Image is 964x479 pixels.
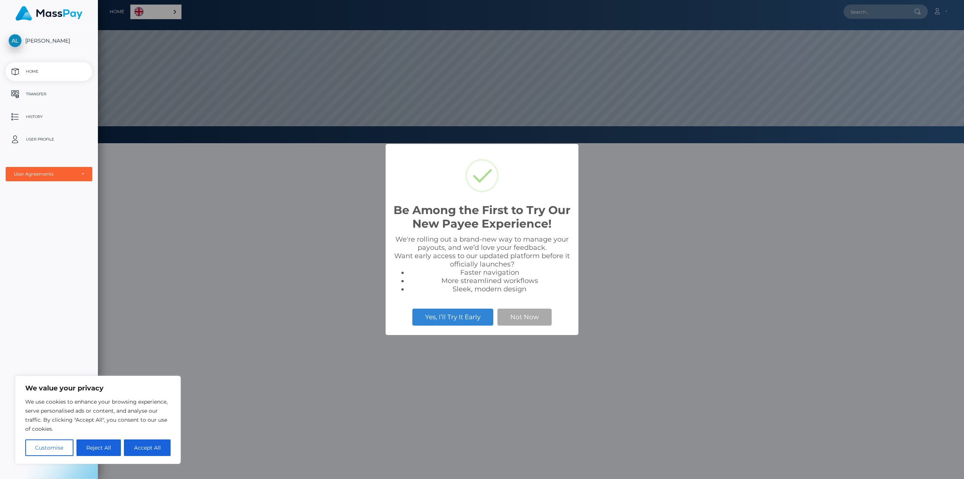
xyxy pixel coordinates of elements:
li: Sleek, modern design [408,285,571,293]
div: We value your privacy [15,376,181,464]
p: History [9,111,89,122]
button: Customise [25,439,73,456]
div: User Agreements [14,171,76,177]
li: More streamlined workflows [408,277,571,285]
p: Transfer [9,89,89,100]
p: We use cookies to enhance your browsing experience, serve personalised ads or content, and analys... [25,397,171,433]
p: User Profile [9,134,89,145]
button: Yes, I’ll Try It Early [412,309,493,325]
span: [PERSON_NAME] [6,37,92,44]
h2: Be Among the First to Try Our New Payee Experience! [393,204,571,231]
img: MassPay [15,6,82,21]
p: Home [9,66,89,77]
li: Faster navigation [408,268,571,277]
div: We're rolling out a brand-new way to manage your payouts, and we’d love your feedback. Want early... [393,235,571,293]
p: We value your privacy [25,384,171,393]
button: Not Now [497,309,552,325]
button: User Agreements [6,167,92,181]
button: Accept All [124,439,171,456]
button: Reject All [76,439,121,456]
